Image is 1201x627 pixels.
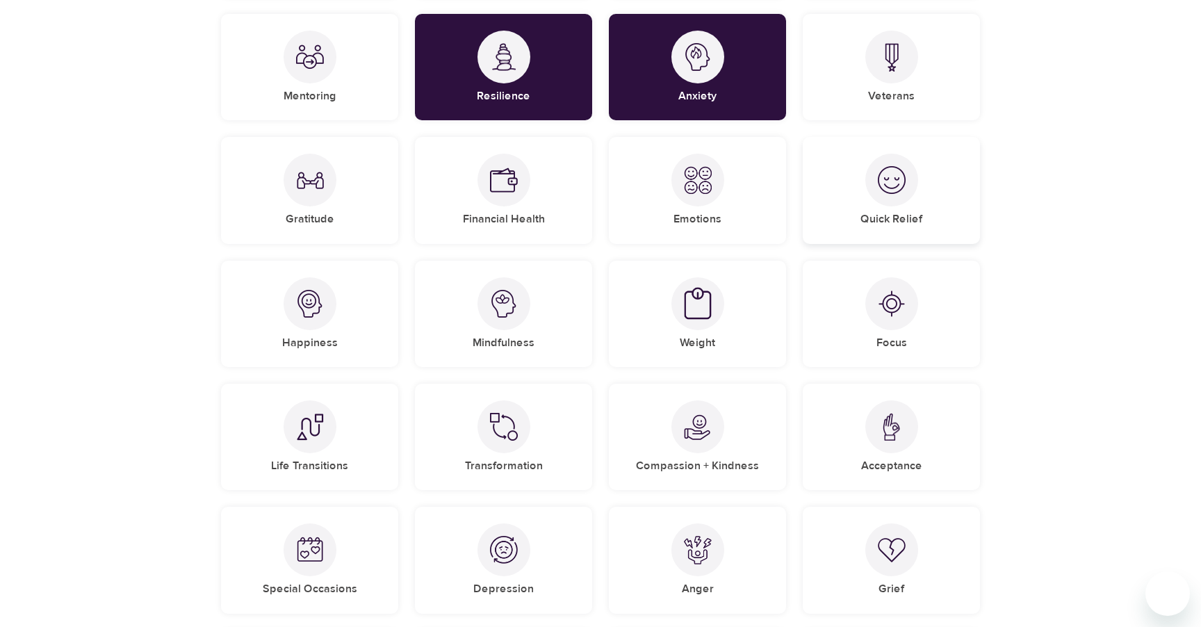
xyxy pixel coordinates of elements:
[296,166,324,194] img: Gratitude
[680,336,715,350] h5: Weight
[609,137,786,243] div: EmotionsEmotions
[490,43,518,72] img: Resilience
[473,336,534,350] h5: Mindfulness
[221,507,398,613] div: Special OccasionsSpecial Occasions
[282,336,338,350] h5: Happiness
[609,261,786,367] div: WeightWeight
[878,290,906,318] img: Focus
[861,459,922,473] h5: Acceptance
[1145,571,1190,616] iframe: Button to launch messaging window
[477,89,530,104] h5: Resilience
[878,413,906,441] img: Acceptance
[609,384,786,490] div: Compassion + KindnessCompassion + Kindness
[490,536,518,564] img: Depression
[803,137,980,243] div: Quick ReliefQuick Relief
[636,459,759,473] h5: Compassion + Kindness
[868,89,915,104] h5: Veterans
[473,582,534,596] h5: Depression
[803,14,980,120] div: VeteransVeterans
[296,43,324,71] img: Mentoring
[271,459,348,473] h5: Life Transitions
[878,537,906,562] img: Grief
[415,384,592,490] div: TransformationTransformation
[490,290,518,318] img: Mindfulness
[803,384,980,490] div: AcceptanceAcceptance
[490,413,518,441] img: Transformation
[263,582,357,596] h5: Special Occasions
[684,287,712,320] img: Weight
[678,89,717,104] h5: Anxiety
[876,336,907,350] h5: Focus
[684,43,712,71] img: Anxiety
[296,413,324,441] img: Life Transitions
[684,536,712,564] img: Anger
[878,43,906,72] img: Veterans
[415,137,592,243] div: Financial HealthFinancial Health
[415,14,592,120] div: ResilienceResilience
[803,507,980,613] div: GriefGrief
[296,536,324,564] img: Special Occasions
[296,290,324,318] img: Happiness
[609,507,786,613] div: AngerAnger
[490,166,518,194] img: Financial Health
[465,459,543,473] h5: Transformation
[878,166,906,194] img: Quick Relief
[415,507,592,613] div: DepressionDepression
[463,212,545,227] h5: Financial Health
[221,137,398,243] div: GratitudeGratitude
[879,582,904,596] h5: Grief
[221,261,398,367] div: HappinessHappiness
[684,413,712,441] img: Compassion + Kindness
[284,89,336,104] h5: Mentoring
[803,261,980,367] div: FocusFocus
[221,384,398,490] div: Life TransitionsLife Transitions
[286,212,334,227] h5: Gratitude
[684,166,712,194] img: Emotions
[860,212,922,227] h5: Quick Relief
[221,14,398,120] div: MentoringMentoring
[415,261,592,367] div: MindfulnessMindfulness
[682,582,714,596] h5: Anger
[673,212,721,227] h5: Emotions
[609,14,786,120] div: AnxietyAnxiety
